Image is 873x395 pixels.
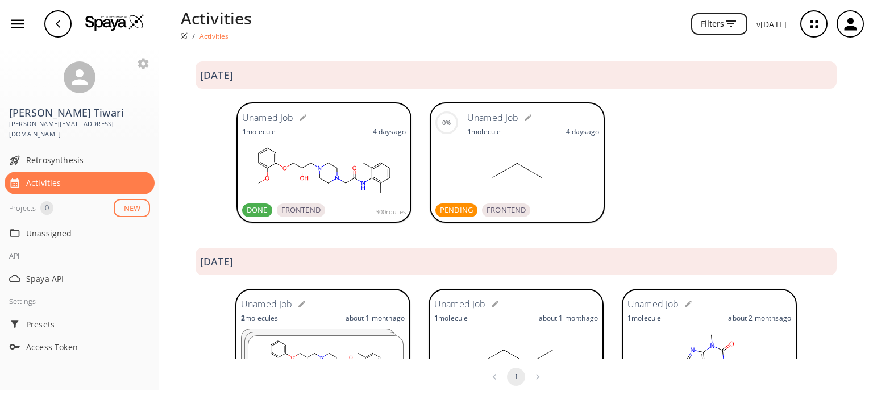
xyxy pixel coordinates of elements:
[376,207,406,217] span: 300 routes
[5,172,155,194] div: Activities
[26,227,150,239] span: Unassigned
[114,199,150,218] button: NEW
[482,205,530,216] span: FRONTEND
[199,31,229,41] p: Activities
[756,18,787,30] p: v [DATE]
[430,102,605,225] a: 0%Unamed Job1molecule4 daysagoPENDINGFRONTEND
[241,313,278,323] p: molecule s
[435,142,599,199] svg: CCC
[442,118,451,128] div: 0%
[434,313,468,323] p: molecule
[26,341,150,353] span: Access Token
[627,297,679,312] h6: Unamed Job
[467,111,519,126] h6: Unamed Job
[181,32,188,39] img: Spaya logo
[5,222,155,244] div: Unassigned
[484,368,548,386] nav: pagination navigation
[242,127,246,136] strong: 1
[9,107,150,119] h3: [PERSON_NAME] Tiwari
[40,202,53,214] span: 0
[241,313,245,323] strong: 2
[9,119,150,140] span: [PERSON_NAME][EMAIL_ADDRESS][DOMAIN_NAME]
[728,313,791,323] p: about 2 months ago
[539,313,598,323] p: about 1 month ago
[507,368,525,386] button: page 1
[467,127,471,136] strong: 1
[434,329,598,385] svg: CCCC
[9,201,36,215] div: Projects
[242,205,272,216] span: DONE
[627,313,661,323] p: molecule
[242,127,276,136] p: molecule
[277,205,325,216] span: FRONTEND
[241,297,293,312] h6: Unamed Job
[192,30,195,42] li: /
[200,256,233,268] h3: [DATE]
[627,313,631,323] strong: 1
[181,6,252,30] p: Activities
[26,318,150,330] span: Presets
[346,313,405,323] p: about 1 month ago
[242,111,294,126] h6: Unamed Job
[26,177,150,189] span: Activities
[5,149,155,172] div: Retrosynthesis
[5,335,155,358] div: Access Token
[5,313,155,335] div: Presets
[248,336,403,384] svg: COc1ccccc1OCC(O)CN1CCN(CC(=O)Nc2c(C)cccc2C)CC1
[26,154,150,166] span: Retrosynthesis
[373,127,406,136] p: 4 days ago
[5,267,155,290] div: Spaya API
[26,273,150,285] span: Spaya API
[566,127,599,136] p: 4 days ago
[85,14,144,31] img: Logo Spaya
[200,69,233,81] h3: [DATE]
[434,297,486,312] h6: Unamed Job
[435,205,477,216] span: PENDING
[691,13,747,35] button: Filters
[467,127,501,136] p: molecule
[236,102,411,225] a: Unamed Job1molecule4 daysagoDONEFRONTEND300routes
[627,329,791,385] svg: CN1C=NC2=C1C(=O)N(C(=O)N2C)
[434,313,438,323] strong: 1
[242,142,406,199] svg: COc1ccccc1OCC(O)CN1CCN(CC(=O)Nc2c(C)cccc2C)CC1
